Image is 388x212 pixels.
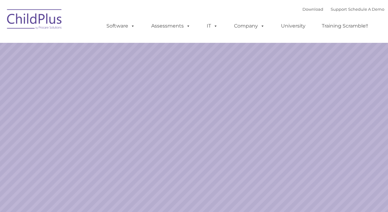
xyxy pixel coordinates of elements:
a: Software [100,20,141,32]
a: IT [201,20,224,32]
a: University [275,20,312,32]
a: Company [228,20,271,32]
a: Download [302,7,323,12]
a: Support [331,7,347,12]
a: Schedule A Demo [348,7,384,12]
a: Assessments [145,20,197,32]
img: ChildPlus by Procare Solutions [4,5,65,35]
a: Training Scramble!! [316,20,374,32]
font: | [302,7,384,12]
